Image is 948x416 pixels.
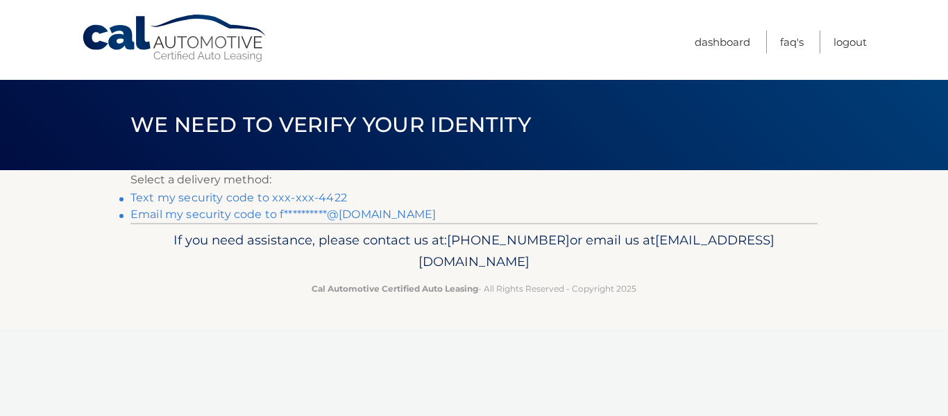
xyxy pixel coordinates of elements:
a: Dashboard [695,31,750,53]
p: If you need assistance, please contact us at: or email us at [139,229,809,274]
p: - All Rights Reserved - Copyright 2025 [139,281,809,296]
span: We need to verify your identity [130,112,531,138]
a: Cal Automotive [81,14,269,63]
a: Email my security code to f**********@[DOMAIN_NAME] [130,208,436,221]
p: Select a delivery method: [130,170,818,190]
span: [PHONE_NUMBER] [447,232,570,248]
a: Logout [833,31,867,53]
a: FAQ's [780,31,804,53]
strong: Cal Automotive Certified Auto Leasing [312,283,478,294]
a: Text my security code to xxx-xxx-4422 [130,191,347,204]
